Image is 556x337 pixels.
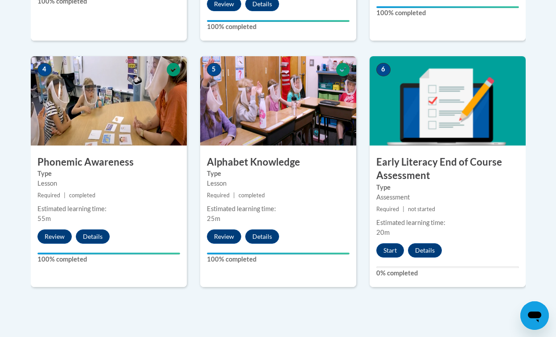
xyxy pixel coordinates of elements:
[200,155,356,169] h3: Alphabet Knowledge
[207,179,350,188] div: Lesson
[207,22,350,32] label: 100% completed
[376,63,391,76] span: 6
[376,243,404,258] button: Start
[233,192,235,199] span: |
[207,169,350,179] label: Type
[376,192,519,202] div: Assessment
[64,192,66,199] span: |
[37,253,180,254] div: Your progress
[207,204,350,214] div: Estimated learning time:
[207,215,220,222] span: 25m
[207,229,241,244] button: Review
[403,206,404,212] span: |
[37,63,52,76] span: 4
[370,155,526,183] h3: Early Literacy End of Course Assessment
[31,56,187,146] img: Course Image
[37,229,72,244] button: Review
[37,204,180,214] div: Estimated learning time:
[376,6,519,8] div: Your progress
[37,254,180,264] label: 100% completed
[520,301,549,330] iframe: Button to launch messaging window
[207,20,350,22] div: Your progress
[376,206,399,212] span: Required
[37,215,51,222] span: 55m
[207,253,350,254] div: Your progress
[376,183,519,192] label: Type
[408,243,442,258] button: Details
[200,56,356,146] img: Course Image
[245,229,279,244] button: Details
[239,192,265,199] span: completed
[76,229,110,244] button: Details
[207,63,221,76] span: 5
[207,192,230,199] span: Required
[408,206,435,212] span: not started
[31,155,187,169] h3: Phonemic Awareness
[37,169,180,179] label: Type
[376,8,519,18] label: 100% completed
[69,192,95,199] span: completed
[370,56,526,146] img: Course Image
[376,218,519,228] div: Estimated learning time:
[376,268,519,278] label: 0% completed
[37,179,180,188] div: Lesson
[376,229,390,236] span: 20m
[37,192,60,199] span: Required
[207,254,350,264] label: 100% completed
